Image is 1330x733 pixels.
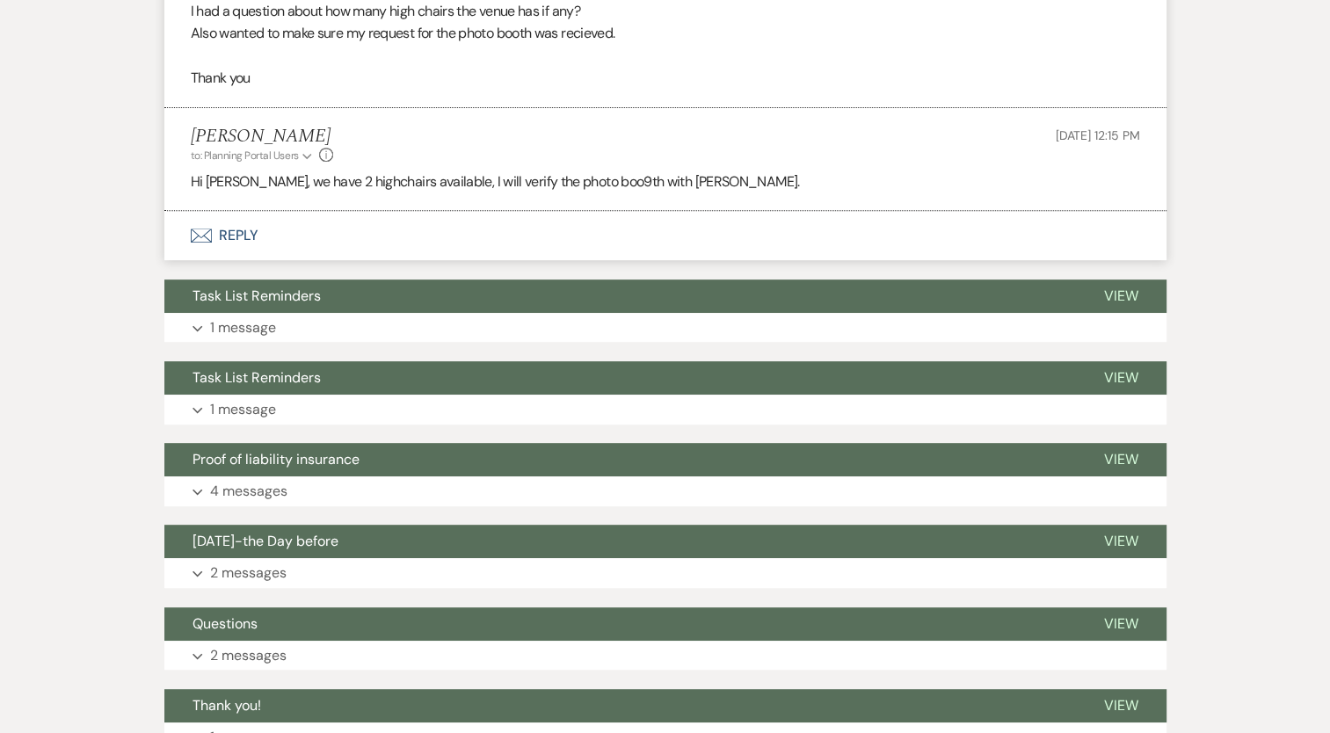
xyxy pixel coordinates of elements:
button: Thank you! [164,689,1076,722]
p: Hi [PERSON_NAME], we have 2 highchairs available, I will verify the photo boo9th with [PERSON_NAME]. [191,171,1140,193]
button: View [1076,689,1166,722]
button: View [1076,607,1166,641]
button: Task List Reminders [164,279,1076,313]
button: to: Planning Portal Users [191,148,316,163]
span: to: Planning Portal Users [191,149,299,163]
p: 1 message [210,398,276,421]
span: Thank you! [193,696,261,715]
button: View [1076,443,1166,476]
span: View [1104,450,1138,468]
button: Task List Reminders [164,361,1076,395]
span: Proof of liability insurance [193,450,360,468]
button: View [1076,361,1166,395]
p: 2 messages [210,644,287,667]
p: Thank you [191,67,1140,90]
button: Reply [164,211,1166,260]
span: View [1104,287,1138,305]
span: View [1104,532,1138,550]
span: View [1104,368,1138,387]
h5: [PERSON_NAME] [191,126,334,148]
span: Task List Reminders [193,287,321,305]
span: [DATE] 12:15 PM [1056,127,1140,143]
button: 1 message [164,313,1166,343]
span: View [1104,696,1138,715]
button: Questions [164,607,1076,641]
p: 4 messages [210,480,287,503]
p: 2 messages [210,562,287,584]
span: View [1104,614,1138,633]
p: 1 message [210,316,276,339]
button: View [1076,279,1166,313]
button: 2 messages [164,558,1166,588]
button: 4 messages [164,476,1166,506]
button: View [1076,525,1166,558]
span: Task List Reminders [193,368,321,387]
button: 1 message [164,395,1166,425]
button: Proof of liability insurance [164,443,1076,476]
button: 2 messages [164,641,1166,671]
button: [DATE]-the Day before [164,525,1076,558]
p: Also wanted to make sure my request for the photo booth was recieved. [191,22,1140,45]
span: [DATE]-the Day before [193,532,338,550]
span: Questions [193,614,258,633]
